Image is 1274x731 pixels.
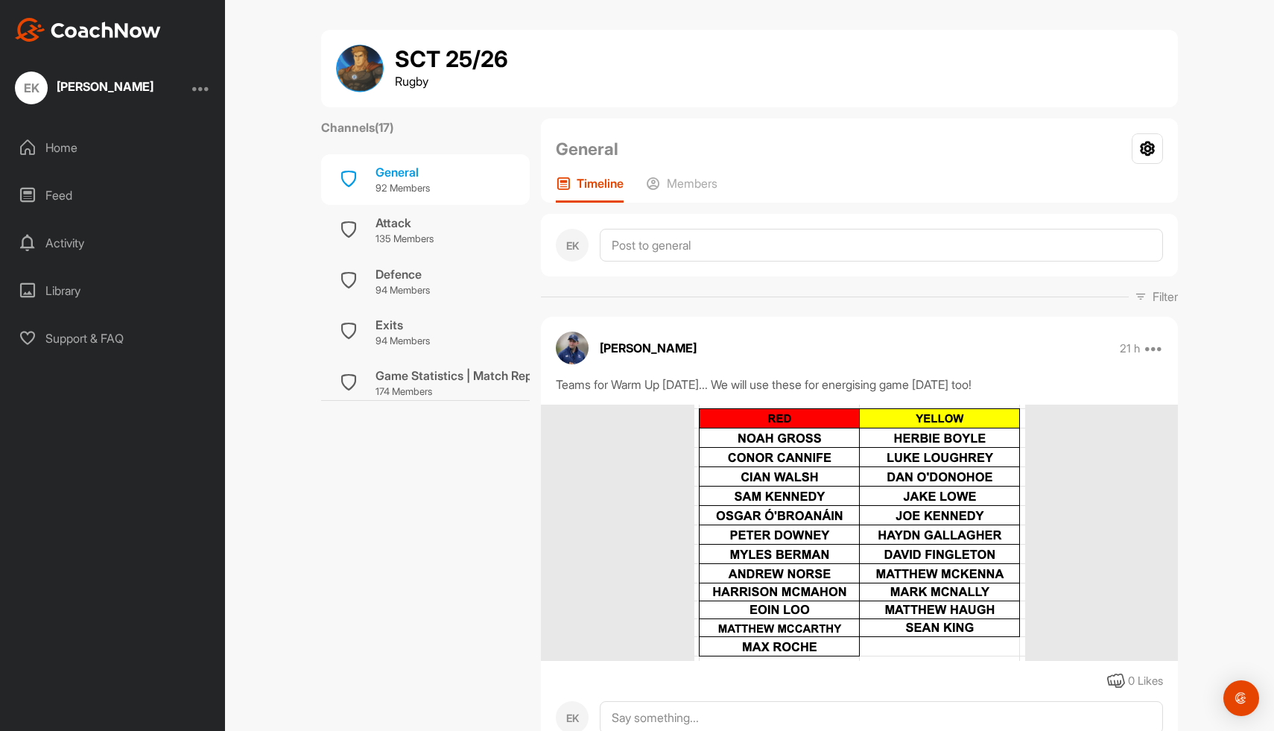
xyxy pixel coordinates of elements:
[1128,673,1163,690] div: 0 Likes
[375,334,430,349] p: 94 Members
[395,72,508,90] p: Rugby
[321,118,393,136] label: Channels ( 17 )
[8,320,218,357] div: Support & FAQ
[8,129,218,166] div: Home
[15,72,48,104] div: EK
[600,339,697,357] p: [PERSON_NAME]
[694,405,1025,661] img: media
[336,45,384,92] img: group
[8,272,218,309] div: Library
[556,332,589,364] img: avatar
[8,177,218,214] div: Feed
[556,136,618,162] h2: General
[8,224,218,262] div: Activity
[375,265,430,283] div: Defence
[15,18,161,42] img: CoachNow
[556,376,1163,393] div: Teams for Warm Up [DATE]... We will use these for energising game [DATE] too!
[667,176,717,191] p: Members
[375,283,430,298] p: 94 Members
[375,316,430,334] div: Exits
[375,385,548,399] p: 174 Members
[375,181,430,196] p: 92 Members
[57,80,153,92] div: [PERSON_NAME]
[395,47,508,72] h1: SCT 25/26
[375,367,548,385] div: Game Statistics | Match Report
[375,214,434,232] div: Attack
[556,229,589,262] div: EK
[1223,680,1259,716] div: Open Intercom Messenger
[577,176,624,191] p: Timeline
[375,163,430,181] div: General
[1120,341,1140,356] p: 21 h
[375,232,434,247] p: 135 Members
[1153,288,1178,306] p: Filter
